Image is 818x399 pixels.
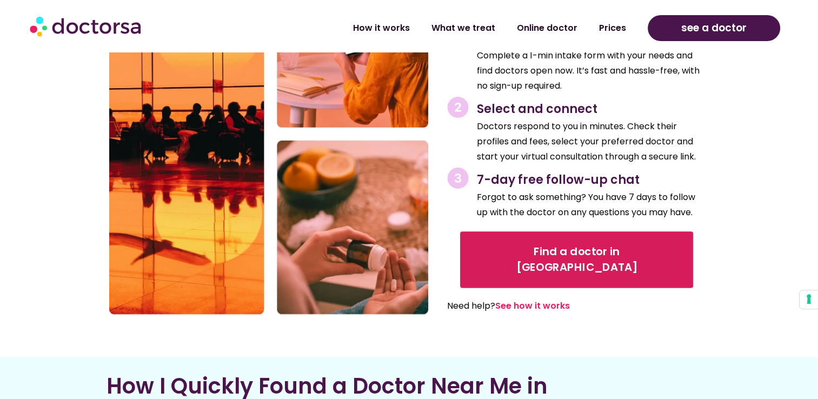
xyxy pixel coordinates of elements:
[216,16,637,41] nav: Menu
[477,48,706,94] p: Complete a 1-min intake form with your needs and find doctors open now. It’s fast and hassle-free...
[342,16,421,41] a: How it works
[648,15,781,41] a: see a doctor
[681,19,747,37] span: see a doctor
[421,16,506,41] a: What we treat
[477,119,706,164] p: Doctors respond to you in minutes. Check their profiles and fees, select your preferred doctor an...
[477,190,706,220] p: Forgot to ask something? You have 7 days to follow up with the doctor on any questions you may have.
[477,171,640,188] span: 7-day free follow-up chat
[460,231,693,288] a: Find a doctor in [GEOGRAPHIC_DATA]
[495,300,570,312] a: See how it works
[475,244,678,275] span: Find a doctor in [GEOGRAPHIC_DATA]
[477,101,597,117] span: Select and connect
[447,298,680,314] p: Need help?
[588,16,637,41] a: Prices
[506,16,588,41] a: Online doctor
[800,290,818,309] button: Your consent preferences for tracking technologies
